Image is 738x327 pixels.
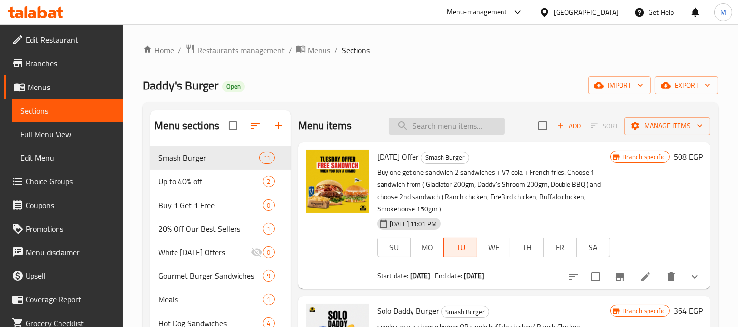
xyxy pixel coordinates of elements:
[197,44,285,56] span: Restaurants management
[576,238,610,257] button: SA
[263,176,275,187] div: items
[158,176,263,187] span: Up to 40% off
[377,269,409,282] span: Start date:
[158,223,263,235] span: 20% Off Our Best Sellers
[143,44,174,56] a: Home
[581,240,606,255] span: SA
[154,119,219,133] h2: Menu sections
[377,303,439,318] span: Solo Daddy Burger
[308,44,330,56] span: Menus
[158,270,263,282] div: Gourmet Burger Sandwiches
[596,79,643,91] span: import
[222,82,245,90] span: Open
[659,265,683,289] button: delete
[150,217,291,240] div: 20% Off Our Best Sellers1
[20,105,116,117] span: Sections
[158,199,263,211] span: Buy 1 Get 1 Free
[608,265,632,289] button: Branch-specific-item
[26,294,116,305] span: Coverage Report
[263,223,275,235] div: items
[298,119,352,133] h2: Menu items
[4,28,123,52] a: Edit Restaurant
[421,152,469,163] span: Smash Burger
[263,224,274,234] span: 1
[342,44,370,56] span: Sections
[619,306,669,316] span: Branch specific
[481,240,507,255] span: WE
[377,149,419,164] span: [DATE] Offer
[4,264,123,288] a: Upsell
[588,76,651,94] button: import
[632,120,703,132] span: Manage items
[585,119,624,134] span: Select section first
[377,238,411,257] button: SU
[26,176,116,187] span: Choice Groups
[20,128,116,140] span: Full Menu View
[26,58,116,69] span: Branches
[263,270,275,282] div: items
[553,119,585,134] span: Add item
[386,219,441,229] span: [DATE] 11:01 PM
[683,265,707,289] button: show more
[586,267,606,287] span: Select to update
[410,238,444,257] button: MO
[243,114,267,138] span: Sort sections
[26,199,116,211] span: Coupons
[382,240,407,255] span: SU
[223,116,243,136] span: Select all sections
[28,81,116,93] span: Menus
[296,44,330,57] a: Menus
[263,295,274,304] span: 1
[4,288,123,311] a: Coverage Report
[334,44,338,56] li: /
[619,152,669,162] span: Branch specific
[263,271,274,281] span: 9
[26,270,116,282] span: Upsell
[12,99,123,122] a: Sections
[143,74,218,96] span: Daddy's Burger
[4,170,123,193] a: Choice Groups
[158,294,263,305] span: Meals
[510,238,544,257] button: TH
[464,269,484,282] b: [DATE]
[532,116,553,136] span: Select section
[263,177,274,186] span: 2
[442,306,489,318] span: Smash Burger
[663,79,710,91] span: export
[448,240,473,255] span: TU
[421,152,469,164] div: Smash Burger
[185,44,285,57] a: Restaurants management
[640,271,651,283] a: Edit menu item
[150,264,291,288] div: Gourmet Burger Sandwiches9
[158,152,259,164] span: Smash Burger
[4,240,123,264] a: Menu disclaimer
[414,240,440,255] span: MO
[543,238,577,257] button: FR
[674,150,703,164] h6: 508 EGP
[263,201,274,210] span: 0
[263,199,275,211] div: items
[150,193,291,217] div: Buy 1 Get 1 Free0
[655,76,718,94] button: export
[222,81,245,92] div: Open
[4,193,123,217] a: Coupons
[443,238,477,257] button: TU
[377,166,610,215] p: Buy one get one sandwich 2 sandwiches + V7 cola + French fries. Choose 1 sandwich from ( Gladiato...
[150,170,291,193] div: Up to 40% off2
[514,240,540,255] span: TH
[689,271,701,283] svg: Show Choices
[4,75,123,99] a: Menus
[720,7,726,18] span: M
[4,217,123,240] a: Promotions
[26,246,116,258] span: Menu disclaimer
[26,223,116,235] span: Promotions
[306,150,369,213] img: Tuesday Offer
[178,44,181,56] li: /
[263,246,275,258] div: items
[263,294,275,305] div: items
[477,238,511,257] button: WE
[289,44,292,56] li: /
